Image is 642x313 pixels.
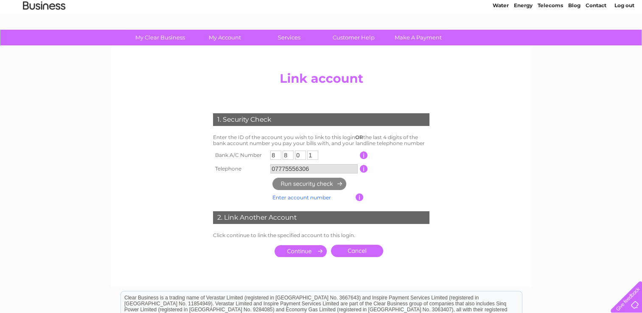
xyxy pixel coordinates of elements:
input: Information [356,193,364,201]
a: Contact [586,36,606,42]
td: Click continue to link the specified account to this login. [211,230,432,240]
a: Telecoms [538,36,563,42]
a: Water [493,36,509,42]
b: OR [355,134,363,140]
a: Enter account number [272,194,331,201]
div: 2. Link Another Account [213,211,429,224]
a: Cancel [331,245,383,257]
a: Customer Help [319,30,389,45]
a: My Account [190,30,260,45]
a: Energy [514,36,533,42]
a: Blog [568,36,580,42]
th: Telephone [211,162,269,176]
a: Make A Payment [383,30,453,45]
a: Services [254,30,324,45]
th: Bank A/C Number [211,148,269,162]
div: Clear Business is a trading name of Verastar Limited (registered in [GEOGRAPHIC_DATA] No. 3667643... [121,5,522,41]
input: Submit [275,245,327,257]
a: My Clear Business [125,30,195,45]
input: Information [360,151,368,159]
a: 0333 014 3131 [482,4,541,15]
div: 1. Security Check [213,113,429,126]
td: Enter the ID of the account you wish to link to this login the last 4 digits of the bank account ... [211,132,432,148]
a: Log out [614,36,634,42]
img: logo.png [22,22,66,48]
input: Information [360,165,368,173]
